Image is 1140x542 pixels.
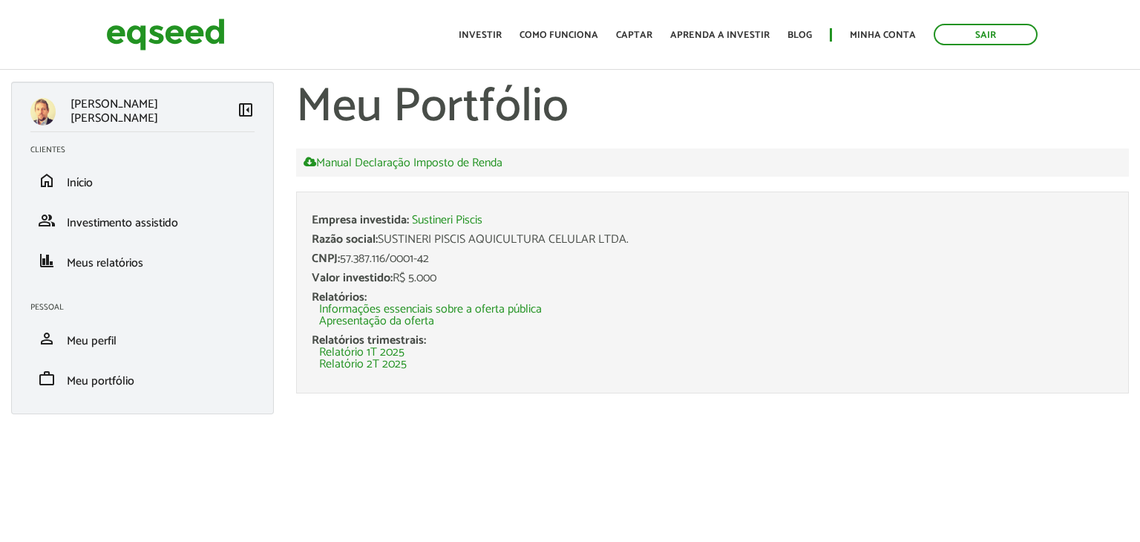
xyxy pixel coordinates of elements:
span: Meu portfólio [67,371,134,391]
span: person [38,330,56,347]
a: Apresentação da oferta [319,316,434,327]
span: Valor investido: [312,268,393,288]
span: group [38,212,56,229]
a: Investir [459,30,502,40]
p: [PERSON_NAME] [PERSON_NAME] [71,97,237,125]
span: left_panel_close [237,101,255,119]
a: Relatório 2T 2025 [319,359,407,370]
h2: Clientes [30,146,266,154]
a: Informações essenciais sobre a oferta pública [319,304,542,316]
a: Captar [616,30,652,40]
span: home [38,172,56,189]
li: Meus relatórios [19,241,266,281]
a: Colapsar menu [237,101,255,122]
span: finance [38,252,56,270]
span: CNPJ: [312,249,340,269]
a: financeMeus relatórios [30,252,255,270]
a: Relatório 1T 2025 [319,347,404,359]
a: Blog [787,30,812,40]
div: 57.387.116/0001-42 [312,253,1113,265]
a: personMeu perfil [30,330,255,347]
span: Meu perfil [67,331,117,351]
a: homeInício [30,172,255,189]
span: Empresa investida: [312,210,409,230]
h1: Meu Portfólio [296,82,1129,134]
li: Início [19,160,266,200]
a: Aprenda a investir [670,30,770,40]
span: work [38,370,56,388]
div: SUSTINERI PISCIS AQUICULTURA CELULAR LTDA. [312,234,1113,246]
span: Relatórios: [312,287,367,307]
span: Investimento assistido [67,213,178,233]
a: Minha conta [850,30,916,40]
span: Meus relatórios [67,253,143,273]
span: Início [67,173,93,193]
a: workMeu portfólio [30,370,255,388]
div: R$ 5.000 [312,272,1113,284]
a: Manual Declaração Imposto de Renda [304,156,502,169]
a: Sair [934,24,1038,45]
li: Meu perfil [19,319,266,359]
a: Como funciona [520,30,598,40]
img: EqSeed [106,15,225,54]
a: groupInvestimento assistido [30,212,255,229]
li: Investimento assistido [19,200,266,241]
h2: Pessoal [30,303,266,312]
a: Sustineri Piscis [412,215,482,226]
li: Meu portfólio [19,359,266,399]
span: Razão social: [312,229,378,249]
span: Relatórios trimestrais: [312,330,426,350]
